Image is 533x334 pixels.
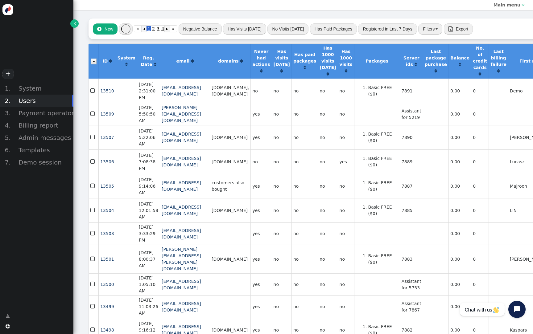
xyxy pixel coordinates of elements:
div: Billing report [15,119,73,132]
td: yes [250,103,271,125]
td: customers also bought [210,174,250,198]
td: Assistant for 5219 [400,103,423,125]
a: 13498 [100,328,114,332]
span: [DATE] 12:01:58 AM [139,202,158,219]
td: no [338,198,354,222]
a:  [415,62,417,67]
td: 0 [471,149,489,174]
a:  [260,68,262,73]
b: Has 1000 visits [340,49,353,67]
span: Click to sort [479,72,481,76]
td: no [272,125,291,149]
span: Click to sort [240,59,243,63]
a:  [497,68,500,73]
td: no [291,295,318,318]
td: no [291,174,318,198]
a: ▸ [164,25,169,32]
td: no [291,222,318,245]
span: [DATE] 2:31:00 PM [139,82,155,100]
a: 13506 [100,159,114,164]
b: Last billing failure [490,49,506,67]
a: « [134,25,142,32]
td: no [318,198,337,222]
b: Main menu [494,2,520,7]
a: 13505 [100,184,114,189]
button: Registered in Last 7 Days [358,23,417,35]
span: 2 [151,26,156,31]
td: no [250,149,271,174]
td: no [272,103,291,125]
td: 7883 [400,245,423,273]
td: no [318,295,337,318]
span: 3 [156,26,160,31]
a:  [345,68,347,73]
b: Last package purchase [425,49,447,67]
span:  [90,157,96,166]
span: 1 [147,26,151,31]
li: Basic FREE ($0) [368,155,398,168]
button: Has Paid Packages [310,23,357,35]
td: no [318,245,337,273]
span: Click to sort [345,69,347,73]
button: Has Visits [DATE] [223,23,266,35]
button:  Export [444,23,473,35]
a: 13503 [100,231,114,236]
span: Click to sort [191,59,194,63]
span: 13510 [100,88,114,93]
img: icon_dropdown_trigger.png [91,59,97,64]
a:  [435,68,437,73]
span:  [6,324,10,328]
span: Click to sort [459,62,461,67]
a: + [2,69,14,79]
span: Export [456,26,468,31]
td: yes [250,125,271,149]
b: email [176,59,189,63]
td: no [318,125,337,149]
td: 0.00 [448,125,471,149]
span: 13509 [100,112,114,116]
span:  [522,3,524,7]
span: 13504 [100,208,114,213]
td: 0.00 [448,222,471,245]
b: Never had actions [252,49,270,67]
b: Balance [450,55,469,60]
td: 0 [471,125,489,149]
span:  [74,20,76,27]
button: Negative Balance [179,23,222,35]
b: System [118,55,135,60]
td: 0.00 [448,174,471,198]
a:  [304,65,306,70]
td: yes [250,295,271,318]
td: yes [250,273,271,295]
a:  [125,62,128,67]
td: 0 [471,103,489,125]
span: [DATE] 11:03:26 AM [139,298,158,316]
span: [DATE] 5:50:50 AM [139,105,155,123]
b: Has visits [DATE] [274,49,290,67]
td: 0.00 [448,103,471,125]
span: 13501 [100,257,114,262]
a:  [109,59,112,63]
span: Click to sort [304,65,306,70]
span:  [90,229,96,238]
td: 7885 [400,198,423,222]
b: Server ids [403,55,419,67]
a:  [191,59,194,63]
div: Templates [15,144,73,156]
span:  [90,182,96,190]
td: no [291,79,318,103]
td: no [318,273,337,295]
span: 4 [160,26,165,31]
span: Click to sort [154,62,156,67]
span:  [90,133,96,141]
td: yes [250,222,271,245]
td: no [318,149,337,174]
td: no [318,222,337,245]
td: 0.00 [448,79,471,103]
b: No. of credit cards [473,46,487,70]
td: no [338,245,354,273]
span:  [90,87,96,95]
li: Basic FREE ($0) [368,84,398,97]
div: Payment operators [15,107,73,119]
